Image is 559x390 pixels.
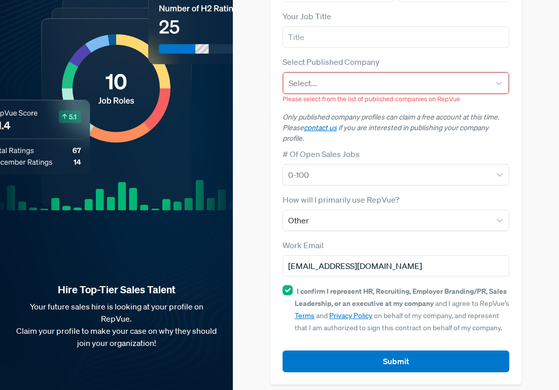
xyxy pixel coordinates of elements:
p: Your future sales hire is looking at your profile on RepVue. Claim your profile to make your case... [16,300,217,349]
label: Work Email [283,239,324,251]
span: and I agree to RepVue’s and on behalf of my company, and represent that I am authorized to sign t... [295,287,509,332]
strong: Hire Top-Tier Sales Talent [16,283,217,296]
label: Select Published Company [283,56,379,68]
a: Terms [295,311,315,320]
input: Email [283,255,509,277]
p: Only published company profiles can claim a free account at this time. Please if you are interest... [283,112,509,144]
button: Submit [283,350,509,372]
input: Title [283,26,509,48]
label: How will I primarily use RepVue? [283,193,399,206]
p: Please select from the list of published companies on RepVue [283,94,509,104]
strong: I confirm I represent HR, Recruiting, Employer Branding/PR, Sales Leadership, or an executive at ... [295,286,507,308]
label: Your Job Title [283,10,331,22]
a: contact us [304,123,337,132]
a: Privacy Policy [329,311,372,320]
label: # Of Open Sales Jobs [283,148,360,160]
